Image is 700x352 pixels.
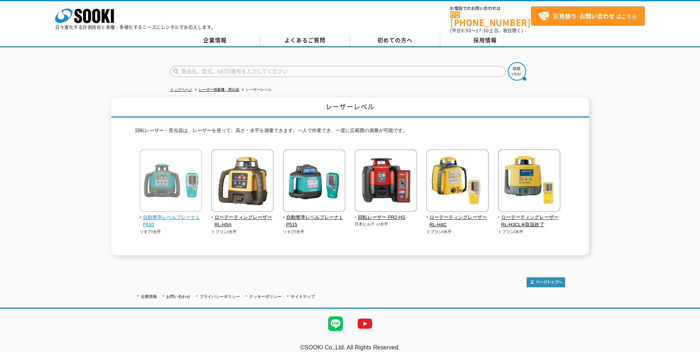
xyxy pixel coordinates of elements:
[283,207,346,229] a: 自動整準レベルプレーナ LP515
[553,11,615,20] strong: お見積り･お問い合わせ
[211,229,274,235] p: トプコン/水平
[531,6,645,26] a: お見積り･お問い合わせはこちら
[170,66,506,77] input: 商品名、型式、NETIS番号を入力してください
[450,27,523,34] span: (平日 ～ 土日、祝日除く)
[426,214,489,229] span: ローテーティングレーザー RL-H4C
[260,35,350,46] a: よくあるご質問
[350,309,380,338] img: YouTube
[140,149,202,214] img: 自動整準レベルプレーナ LP610
[355,214,417,221] span: 回転レーザー PR2-HS
[141,294,157,299] a: 企業情報
[355,149,417,214] img: 回転レーザー PR2-HS
[135,127,565,138] p: 回転レーザー・受光器は、レーザーを使って、高さ・水平を測量できます。一人で作業でき、一度に広範囲の測量が可能です。
[170,35,260,46] a: 企業情報
[426,149,489,214] img: ローテーティングレーザー RL-H4C
[355,221,417,227] p: 日本ヒルティ/水平
[249,294,281,299] a: クッキーポリシー
[426,229,489,235] p: トプコン/水平
[527,277,565,287] img: トップページへ
[498,229,561,235] p: トプコン/水平
[283,149,345,214] img: 自動整準レベルプレーナ LP515
[450,11,531,26] a: [PHONE_NUMBER]
[450,6,531,11] span: お電話でのお問い合わせは
[55,25,216,29] p: 日々進化する計測技術と多種・多様化するニーズにレンタルでお応えします。
[199,88,239,92] a: レーザー測量機・墨出器
[283,214,346,229] span: 自動整準レベルプレーナ LP515
[508,62,526,81] img: btn_search.png
[140,229,202,235] p: ソキア/水平
[291,294,315,299] a: サイトマップ
[440,35,530,46] a: 採用情報
[498,149,560,214] img: ローテーティングレーザー RL-H3CL※取扱終了
[355,207,417,221] a: 回転レーザー PR2-HS
[211,207,274,229] a: ローテーティングレーザー RL-H5A
[200,294,240,299] a: プライバシーポリシー
[426,207,489,229] a: ローテーティングレーザー RL-H4C
[166,294,190,299] a: お問い合わせ
[461,27,471,34] span: 8:50
[240,86,272,94] li: レーザーレベル
[498,214,561,229] span: ローテーティングレーザー RL-H3CL※取扱終了
[321,309,350,338] img: LINE
[498,207,561,229] a: ローテーティングレーザー RL-H3CL※取扱終了
[211,149,274,214] img: ローテーティングレーザー RL-H5A
[140,207,202,229] a: 自動整準レベルプレーナ LP610
[111,97,589,118] h1: レーザーレベル
[211,214,274,229] span: ローテーティングレーザー RL-H5A
[283,229,346,235] p: ソキア/水平
[377,36,413,44] span: 初めての方へ
[140,214,202,229] span: 自動整準レベルプレーナ LP610
[350,35,440,46] a: 初めての方へ
[170,88,192,92] a: トップページ
[538,11,637,22] span: はこちら
[476,27,489,34] span: 17:30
